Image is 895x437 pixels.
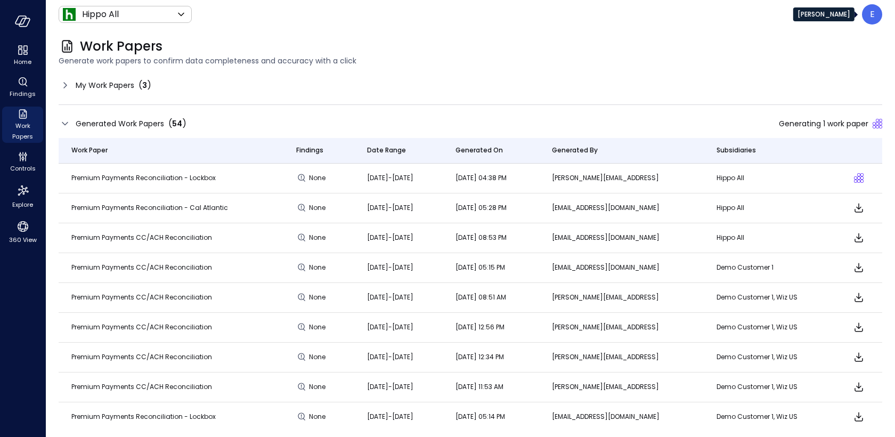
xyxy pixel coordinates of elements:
[2,149,43,175] div: Controls
[455,173,507,182] span: [DATE] 04:38 PM
[852,261,865,274] span: Download
[142,80,147,91] span: 3
[309,411,328,422] span: None
[10,163,36,174] span: Controls
[552,322,690,333] p: [PERSON_NAME][EMAIL_ADDRESS]
[309,203,328,213] span: None
[455,145,503,156] span: Generated On
[367,233,413,242] span: [DATE]-[DATE]
[71,352,212,361] span: Premium Payments CC/ACH Reconciliation
[717,145,756,156] span: Subsidiaries
[2,107,43,143] div: Work Papers
[552,145,598,156] span: Generated By
[779,118,868,130] span: Generating 1 work paper
[852,381,865,393] span: Download
[12,199,33,210] span: Explore
[309,352,328,362] span: None
[2,217,43,246] div: 360 View
[552,173,690,183] p: [PERSON_NAME][EMAIL_ADDRESS]
[71,322,212,331] span: Premium Payments CC/ACH Reconciliation
[455,382,503,391] span: [DATE] 11:53 AM
[367,352,413,361] span: [DATE]-[DATE]
[717,203,823,213] p: Hippo All
[717,292,823,303] p: Demo Customer 1, Wiz US
[455,352,504,361] span: [DATE] 12:34 PM
[852,291,865,304] span: Download
[717,352,823,362] p: Demo Customer 1, Wiz US
[367,203,413,212] span: [DATE]-[DATE]
[10,88,36,99] span: Findings
[367,263,413,272] span: [DATE]-[DATE]
[9,234,37,245] span: 360 View
[76,118,164,130] span: Generated Work Papers
[552,203,690,213] p: [EMAIL_ADDRESS][DOMAIN_NAME]
[852,231,865,244] span: Download
[552,411,690,422] p: [EMAIL_ADDRESS][DOMAIN_NAME]
[793,7,855,21] div: [PERSON_NAME]
[139,79,151,92] div: ( )
[71,412,216,421] span: Premium Payments Reconciliation - Lockbox
[309,382,328,392] span: None
[63,8,76,21] img: Icon
[309,262,328,273] span: None
[6,120,39,142] span: Work Papers
[71,203,228,212] span: Premium Payments Reconciliation - Cal Atlantic
[309,322,328,333] span: None
[367,382,413,391] span: [DATE]-[DATE]
[71,263,212,272] span: Premium Payments CC/ACH Reconciliation
[367,293,413,302] span: [DATE]-[DATE]
[717,232,823,243] p: Hippo All
[455,233,507,242] span: [DATE] 08:53 PM
[367,173,413,182] span: [DATE]-[DATE]
[717,382,823,392] p: Demo Customer 1, Wiz US
[71,293,212,302] span: Premium Payments CC/ACH Reconciliation
[552,382,690,392] p: [PERSON_NAME][EMAIL_ADDRESS]
[552,262,690,273] p: [EMAIL_ADDRESS][DOMAIN_NAME]
[717,322,823,333] p: Demo Customer 1, Wiz US
[717,411,823,422] p: Demo Customer 1, Wiz US
[455,293,506,302] span: [DATE] 08:51 AM
[2,75,43,100] div: Findings
[552,352,690,362] p: [PERSON_NAME][EMAIL_ADDRESS]
[862,4,882,25] div: Eleanor Yehudai
[455,203,507,212] span: [DATE] 05:28 PM
[80,38,162,55] span: Work Papers
[854,173,864,183] div: Generating work paper
[367,145,406,156] span: Date Range
[852,351,865,363] span: Download
[717,173,823,183] p: Hippo All
[367,412,413,421] span: [DATE]-[DATE]
[82,8,119,21] p: Hippo All
[71,145,108,156] span: Work Paper
[852,410,865,423] span: Download
[852,201,865,214] span: Download
[873,119,882,128] div: Sliding puzzle loader
[455,263,505,272] span: [DATE] 05:15 PM
[552,292,690,303] p: [PERSON_NAME][EMAIL_ADDRESS]
[552,232,690,243] p: [EMAIL_ADDRESS][DOMAIN_NAME]
[367,322,413,331] span: [DATE]-[DATE]
[71,233,212,242] span: Premium Payments CC/ACH Reconciliation
[854,173,864,183] div: Sliding puzzle loader
[717,262,823,273] p: Demo Customer 1
[2,181,43,211] div: Explore
[2,43,43,68] div: Home
[455,322,505,331] span: [DATE] 12:56 PM
[852,321,865,334] span: Download
[172,118,182,129] span: 54
[309,232,328,243] span: None
[59,55,882,67] span: Generate work papers to confirm data completeness and accuracy with a click
[296,145,323,156] span: Findings
[71,382,212,391] span: Premium Payments CC/ACH Reconciliation
[309,292,328,303] span: None
[71,173,216,182] span: Premium Payments Reconciliation - Lockbox
[455,412,505,421] span: [DATE] 05:14 PM
[14,56,31,67] span: Home
[168,117,186,130] div: ( )
[870,8,875,21] p: E
[76,79,134,91] span: My Work Papers
[309,173,328,183] span: None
